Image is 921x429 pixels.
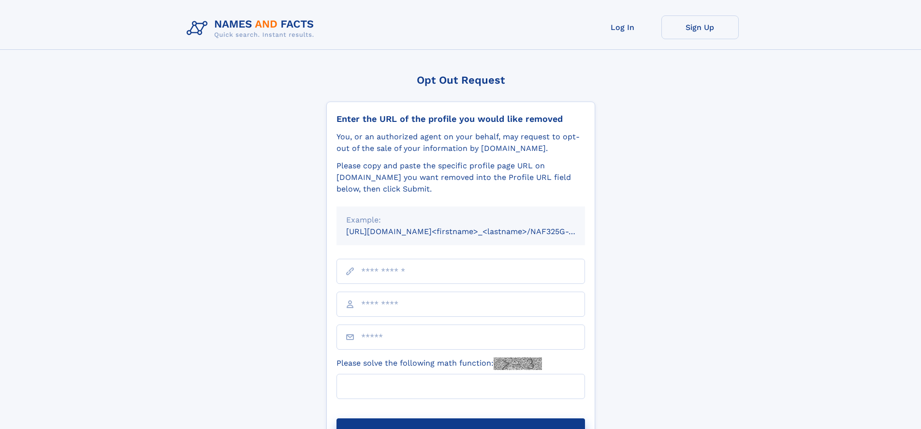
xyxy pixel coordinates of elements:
[336,114,585,124] div: Enter the URL of the profile you would like removed
[183,15,322,42] img: Logo Names and Facts
[336,131,585,154] div: You, or an authorized agent on your behalf, may request to opt-out of the sale of your informatio...
[346,227,603,236] small: [URL][DOMAIN_NAME]<firstname>_<lastname>/NAF325G-xxxxxxxx
[336,160,585,195] div: Please copy and paste the specific profile page URL on [DOMAIN_NAME] you want removed into the Pr...
[336,357,542,370] label: Please solve the following math function:
[346,214,575,226] div: Example:
[661,15,739,39] a: Sign Up
[326,74,595,86] div: Opt Out Request
[584,15,661,39] a: Log In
